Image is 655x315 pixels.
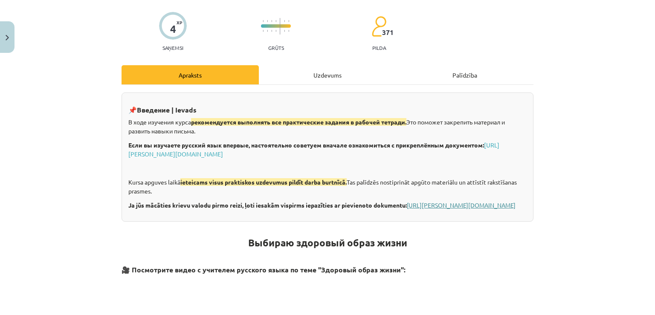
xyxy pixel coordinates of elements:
p: Grūts [268,45,284,51]
strong: Если вы изучаете русский язык впервые, настоятельно советуем вначале ознакомиться с прикреплённым... [128,141,484,149]
a: [URL][PERSON_NAME][DOMAIN_NAME] [407,201,516,209]
p: pilda [372,45,386,51]
img: icon-close-lesson-0947bae3869378f0d4975bcd49f059093ad1ed9edebbc8119c70593378902aed.svg [6,35,9,40]
strong: Введение | Ievads [137,105,197,114]
img: icon-short-line-57e1e144782c952c97e751825c79c345078a6d821885a25fce030b3d8c18986b.svg [271,20,272,22]
img: icon-short-line-57e1e144782c952c97e751825c79c345078a6d821885a25fce030b3d8c18986b.svg [284,30,285,32]
img: icon-short-line-57e1e144782c952c97e751825c79c345078a6d821885a25fce030b3d8c18986b.svg [275,20,276,22]
strong: Ja jūs mācāties krievu valodu pirmo reizi, ļoti iesakām vispirms iepazīties ar pievienoto dokumentu: [128,201,407,209]
div: Palīdzība [396,65,533,84]
img: icon-short-line-57e1e144782c952c97e751825c79c345078a6d821885a25fce030b3d8c18986b.svg [288,30,289,32]
div: 4 [170,23,176,35]
p: Saņemsi [159,45,187,51]
h3: 📌 [128,99,527,115]
p: В ходе изучения курса Это поможет закрепить материал и развить навыки письма. [128,118,527,136]
img: icon-short-line-57e1e144782c952c97e751825c79c345078a6d821885a25fce030b3d8c18986b.svg [271,30,272,32]
div: Apraksts [122,65,259,84]
div: Uzdevums [259,65,396,84]
span: ieteicams visus praktiskos uzdevumus pildīt darba burtnīcā. [180,178,347,186]
p: Kursa apguves laikā Tas palīdzēs nostiprināt apgūto materiālu un attīstīt rakstīšanas prasmes. [128,178,527,196]
strong: 🎥 Посмотрите видео с учителем русского языка по теме "Здоровый образ жизни": [122,265,406,274]
span: рекомендуется выполнять все практические задания в рабочей тетради. [191,118,406,126]
img: icon-short-line-57e1e144782c952c97e751825c79c345078a6d821885a25fce030b3d8c18986b.svg [288,20,289,22]
img: icon-short-line-57e1e144782c952c97e751825c79c345078a6d821885a25fce030b3d8c18986b.svg [275,30,276,32]
a: [URL][PERSON_NAME][DOMAIN_NAME] [128,141,499,158]
img: icon-short-line-57e1e144782c952c97e751825c79c345078a6d821885a25fce030b3d8c18986b.svg [284,20,285,22]
span: 371 [382,29,394,36]
span: XP [177,20,182,25]
strong: Выбираю здоровый образ жизни [248,237,407,249]
img: icon-short-line-57e1e144782c952c97e751825c79c345078a6d821885a25fce030b3d8c18986b.svg [267,30,268,32]
img: icon-short-line-57e1e144782c952c97e751825c79c345078a6d821885a25fce030b3d8c18986b.svg [267,20,268,22]
img: students-c634bb4e5e11cddfef0936a35e636f08e4e9abd3cc4e673bd6f9a4125e45ecb1.svg [371,16,386,37]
